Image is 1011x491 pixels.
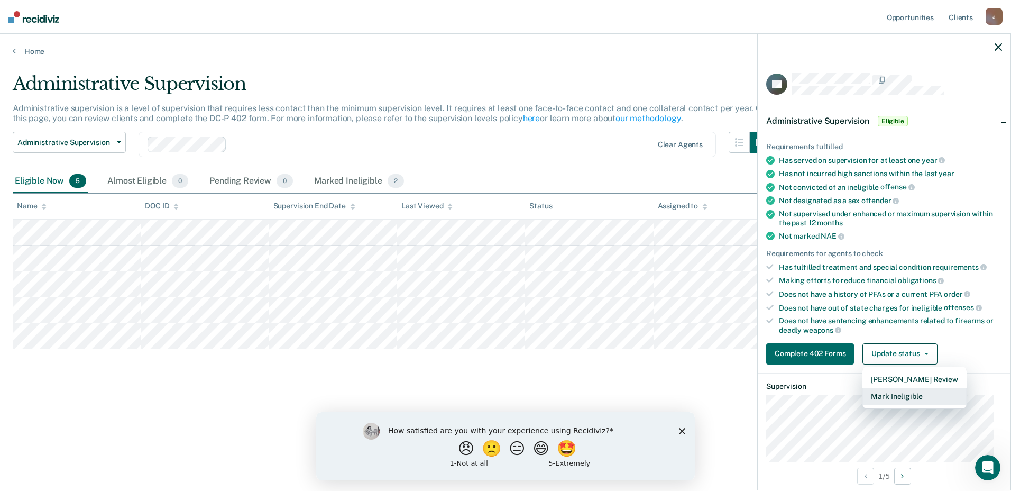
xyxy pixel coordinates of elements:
div: 1 / 5 [758,462,1010,490]
div: Name [17,202,47,211]
iframe: Intercom live chat [975,455,1000,480]
span: NAE [821,232,844,240]
div: Not convicted of an ineligible [779,183,1002,192]
div: Last Viewed [401,202,453,211]
div: Assigned to [658,202,707,211]
iframe: Survey by Kim from Recidiviz [316,412,695,480]
a: Home [13,47,998,56]
div: Making efforts to reduce financial [779,276,1002,285]
span: 5 [69,174,86,188]
button: Previous Opportunity [857,468,874,485]
span: Administrative Supervision [766,116,869,126]
div: Status [529,202,552,211]
div: Administrative Supervision [13,73,771,103]
div: Administrative SupervisionEligible [758,104,1010,138]
span: requirements [933,263,987,271]
div: Not supervised under enhanced or maximum supervision within the past 12 [779,210,1002,228]
img: Recidiviz [8,11,59,23]
span: year [939,169,954,178]
span: weapons [803,326,841,334]
div: a [986,8,1003,25]
div: Has served on supervision for at least one [779,156,1002,165]
button: Complete 402 Forms [766,343,854,365]
div: Requirements fulfilled [766,142,1002,151]
div: Marked Ineligible [312,170,406,193]
div: Pending Review [207,170,295,193]
span: Administrative Supervision [17,138,113,147]
button: Mark Ineligible [862,388,966,405]
div: Does not have a history of PFAs or a current PFA order [779,289,1002,299]
a: Navigate to form link [766,343,858,365]
button: Next Opportunity [894,468,911,485]
div: DOC ID [145,202,179,211]
span: 0 [277,174,293,188]
div: Has not incurred high sanctions within the last [779,169,1002,178]
div: Not marked [779,231,1002,241]
span: year [922,156,945,165]
div: Eligible Now [13,170,88,193]
a: here [523,113,540,123]
span: offense [880,183,915,191]
div: Supervision End Date [273,202,355,211]
span: 0 [172,174,188,188]
span: 2 [388,174,404,188]
span: Eligible [878,116,908,126]
p: Administrative supervision is a level of supervision that requires less contact than the minimum ... [13,103,767,123]
div: Not designated as a sex [779,196,1002,205]
div: Requirements for agents to check [766,249,1002,258]
span: months [817,219,842,227]
div: Has fulfilled treatment and special condition [779,262,1002,272]
div: Clear agents [658,140,703,149]
span: offender [861,196,899,205]
div: Does not have out of state charges for ineligible [779,303,1002,313]
div: Does not have sentencing enhancements related to firearms or deadly [779,316,1002,334]
a: our methodology [615,113,681,123]
span: offenses [944,303,982,312]
dt: Supervision [766,382,1002,391]
button: Update status [862,343,937,365]
div: Almost Eligible [105,170,190,193]
button: [PERSON_NAME] Review [862,371,966,388]
span: obligations [898,276,944,285]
